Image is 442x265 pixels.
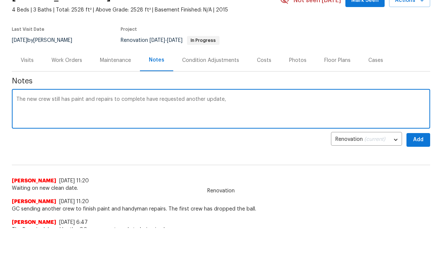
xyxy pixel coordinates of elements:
div: Photos [289,57,307,64]
span: [DATE] 6:47 [59,220,88,225]
div: Work Orders [51,57,82,64]
div: Maintenance [100,57,131,64]
span: Last Visit Date [12,27,44,32]
span: Renovation [203,188,239,195]
div: Floor Plans [324,57,351,64]
span: (current) [364,137,385,142]
span: 4 Beds | 3 Baths | Total: 2528 ft² | Above Grade: 2528 ft² | Basement Finished: N/A | 2015 [12,7,280,14]
div: by [PERSON_NAME] [12,36,81,45]
div: Visits [21,57,34,64]
div: Condition Adjustments [182,57,239,64]
span: The Reno is delayed by the GC, we are not ready to being in cleaners [12,226,430,234]
div: Notes [149,57,164,64]
textarea: The new crew still has paint and repairs to complete have requested another update, [16,97,426,123]
span: [DATE] [167,38,183,43]
span: [DATE] [12,38,27,43]
span: Notes [12,78,430,85]
span: [DATE] 11:20 [59,199,89,205]
span: GC sending another crew to finish paint and handyman repairs. The first crew has dropped the ball. [12,206,430,213]
span: Add [412,136,424,145]
span: Renovation [121,38,220,43]
span: [PERSON_NAME] [12,198,56,206]
div: Renovation (current) [331,131,402,149]
span: [DATE] [150,38,165,43]
div: Costs [257,57,271,64]
button: Add [406,133,430,147]
span: Waiting on new clean date. [12,185,430,192]
span: - [150,38,183,43]
span: [PERSON_NAME] [12,219,56,226]
span: In Progress [188,39,219,43]
span: [DATE] 11:20 [59,179,89,184]
span: Project [121,27,137,32]
span: [PERSON_NAME] [12,178,56,185]
div: Cases [368,57,383,64]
